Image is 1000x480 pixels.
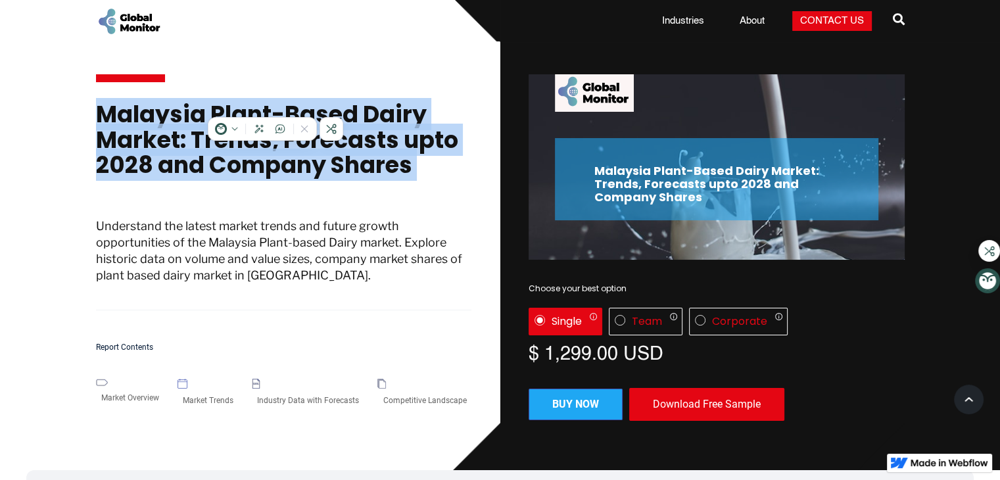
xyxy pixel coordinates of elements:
[732,14,773,28] a: About
[594,164,839,203] h2: Malaysia Plant-Based Dairy Market: Trends, Forecasts upto 2028 and Company Shares
[96,218,472,311] p: Understand the latest market trends and future growth opportunities of the Malaysia Plant-based D...
[629,388,784,421] div: Download Free Sample
[893,10,905,28] span: 
[96,343,472,352] h5: Report Contents
[552,315,582,328] div: Single
[712,315,767,328] div: Corporate
[792,11,872,31] a: Contact Us
[911,459,988,467] img: Made in Webflow
[529,342,905,362] div: $ 1,299.00 USD
[529,389,623,420] a: Buy now
[96,102,472,191] h1: Malaysia Plant-Based Dairy Market: Trends, Forecasts upto 2028 and Company Shares
[893,8,905,34] a: 
[96,386,164,410] div: Market Overview
[529,282,905,295] div: Choose your best option
[252,389,364,412] div: Industry Data with Forecasts
[96,7,162,36] a: home
[632,315,662,328] div: Team
[529,308,905,335] div: License
[178,389,239,412] div: Market Trends
[654,14,712,28] a: Industries
[377,389,471,412] div: Competitive Landscape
